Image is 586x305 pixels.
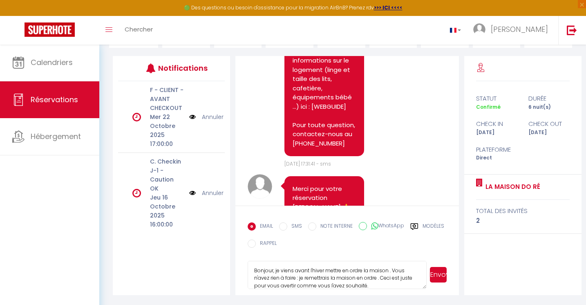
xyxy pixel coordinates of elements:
div: statut [471,94,523,103]
p: F - CLIENT - AVANT CHECKOUT [150,85,183,112]
label: EMAIL [256,222,273,231]
img: NO IMAGE [189,188,196,197]
a: Annuler [202,188,224,197]
p: Jeu 16 Octobre 2025 16:00:00 [150,193,183,229]
label: Modèles [423,222,444,233]
span: Confirmé [476,103,501,110]
img: avatar.png [248,174,272,199]
button: Envoyer [430,267,447,283]
h3: Notifications [158,59,203,77]
img: Super Booking [25,22,75,37]
img: logout [567,25,577,35]
span: [DATE] 17:31:41 - sms [284,160,331,167]
div: [DATE] [471,129,523,137]
div: total des invités [476,206,570,216]
p: Mer 22 Octobre 2025 17:00:00 [150,112,183,148]
div: 2 [476,216,570,226]
div: Direct [471,154,523,162]
p: C. Checkin J-1 - Caution OK [150,157,183,193]
label: NOTE INTERNE [316,222,353,231]
div: check out [523,119,575,129]
div: check in [471,119,523,129]
div: Plateforme [471,145,523,155]
div: [DATE] [523,129,575,137]
label: WhatsApp [367,222,404,231]
span: Calendriers [31,57,73,67]
a: >>> ICI <<<< [374,4,403,11]
a: La Maison Do Ré [483,182,540,192]
span: [PERSON_NAME] [491,24,548,34]
label: RAPPEL [256,240,277,249]
span: Chercher [125,25,153,34]
img: NO IMAGE [189,112,196,121]
div: 6 nuit(s) [523,103,575,111]
div: durée [523,94,575,103]
a: ... [PERSON_NAME] [467,16,558,45]
span: Réservations [31,94,78,105]
img: ... [473,23,485,36]
a: Chercher [119,16,159,45]
span: Hébergement [31,131,81,141]
label: SMS [287,222,302,231]
a: Annuler [202,112,224,121]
